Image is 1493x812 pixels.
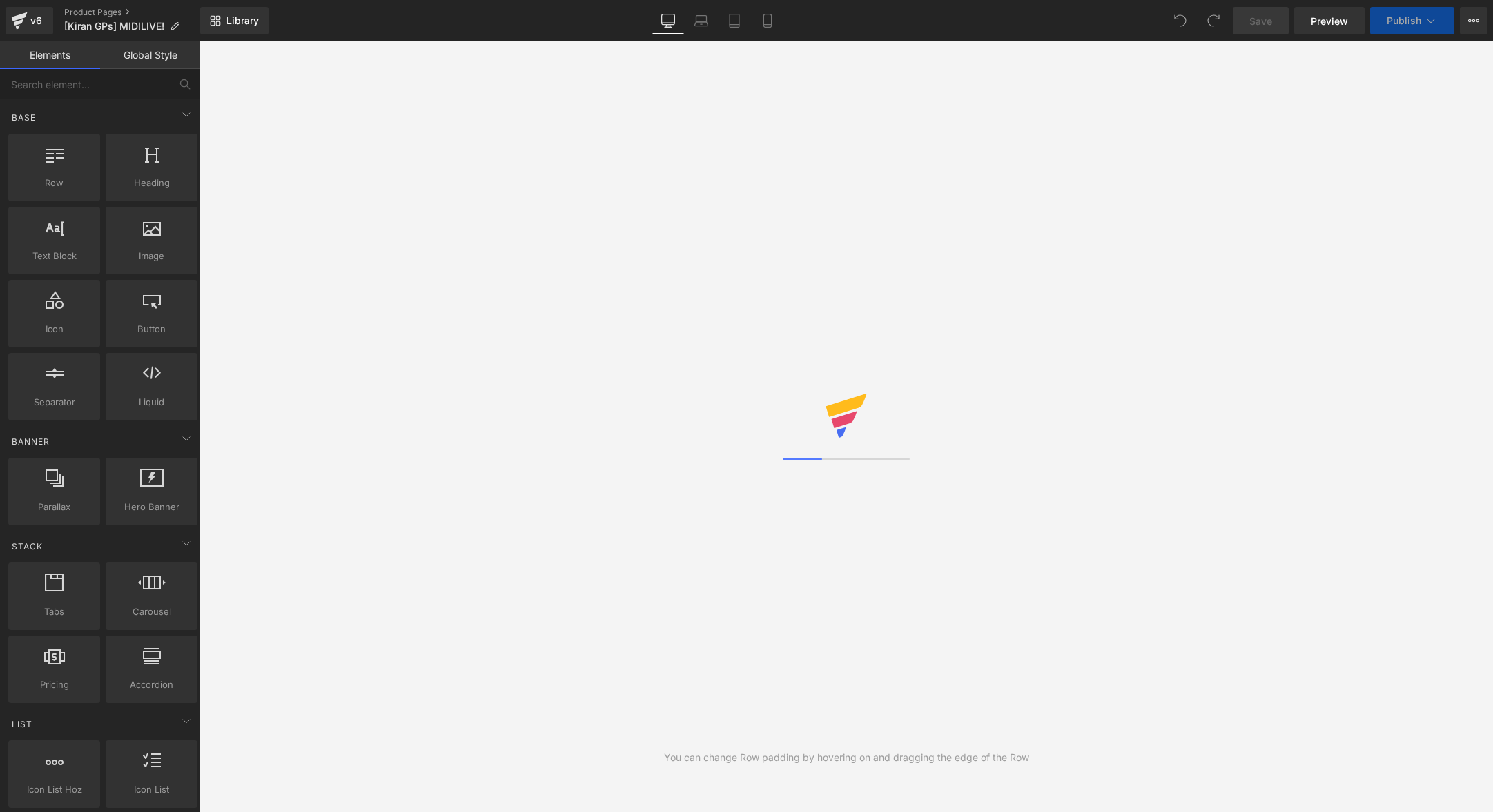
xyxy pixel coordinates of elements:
[110,176,193,190] span: Heading
[1167,7,1194,34] button: Undo
[28,12,45,30] div: v6
[12,176,96,190] span: Row
[10,718,34,731] span: List
[718,7,751,34] a: Tablet
[12,605,96,619] span: Tabs
[110,395,193,409] span: Liquid
[64,7,200,18] a: Product Pages
[12,395,96,409] span: Separator
[751,7,784,34] a: Mobile
[12,249,96,263] span: Text Block
[100,41,200,69] a: Global Style
[12,678,96,692] span: Pricing
[685,7,718,34] a: Laptop
[10,540,44,553] span: Stack
[1460,7,1487,34] button: More
[110,605,193,619] span: Carousel
[64,21,164,32] span: [Kiran GPs] MIDILIVE!
[226,14,259,27] span: Library
[1370,7,1454,34] button: Publish
[110,782,193,797] span: Icon List
[110,678,193,692] span: Accordion
[110,322,193,336] span: Button
[1249,14,1272,28] span: Save
[1387,15,1421,26] span: Publish
[12,322,96,336] span: Icon
[200,7,269,34] a: New Library
[1294,7,1365,34] a: Preview
[1200,7,1227,34] button: Redo
[110,249,193,263] span: Image
[12,500,96,514] span: Parallax
[12,782,96,797] span: Icon List Hoz
[6,7,53,34] a: v6
[110,500,193,514] span: Hero Banner
[1311,14,1348,28] span: Preview
[10,435,51,448] span: Banner
[652,7,685,34] a: Desktop
[664,750,1029,765] div: You can change Row padding by hovering on and dragging the edge of the Row
[10,111,37,124] span: Base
